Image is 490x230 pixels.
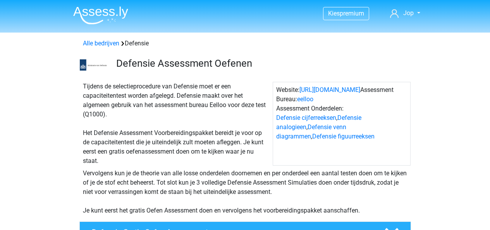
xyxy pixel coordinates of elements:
[80,169,411,215] div: Vervolgens kun je de theorie van alle losse onderdelen doornemen en per onderdeel een aantal test...
[73,6,128,24] img: Assessly
[276,114,336,121] a: Defensie cijferreeksen
[403,9,414,17] span: Jop
[299,86,360,93] a: [URL][DOMAIN_NAME]
[297,95,313,103] a: eelloo
[276,123,346,140] a: Defensie venn diagrammen
[312,133,375,140] a: Defensie figuurreeksen
[340,10,364,17] span: premium
[273,82,411,166] div: Website: Assessment Bureau: Assessment Onderdelen: , , ,
[83,40,119,47] a: Alle bedrijven
[80,82,273,166] div: Tijdens de selectieprocedure van Defensie moet er een capaciteitentest worden afgelegd. Defensie ...
[276,114,361,131] a: Defensie analogieen
[80,39,411,48] div: Defensie
[387,9,423,18] a: Jop
[116,57,405,69] h3: Defensie Assessment Oefenen
[328,10,340,17] span: Kies
[323,8,369,19] a: Kiespremium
